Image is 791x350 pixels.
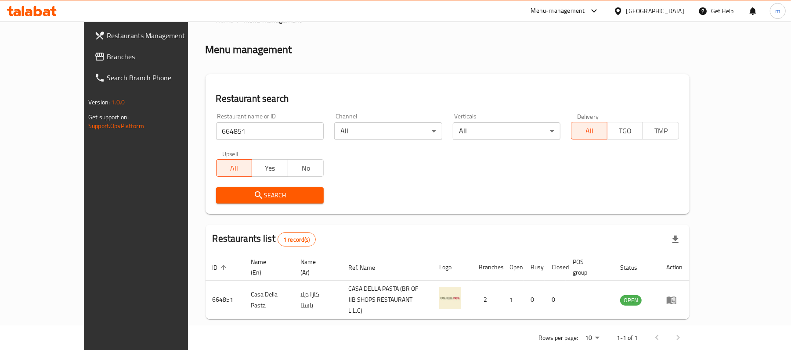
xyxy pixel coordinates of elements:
[278,232,316,246] div: Total records count
[252,159,288,177] button: Yes
[439,287,461,309] img: Casa Della Pasta
[87,67,216,88] a: Search Branch Phone
[216,159,253,177] button: All
[611,125,640,137] span: TGO
[524,254,545,281] th: Busy
[620,262,649,273] span: Status
[472,281,502,319] td: 2
[666,295,683,305] div: Menu
[620,295,642,305] span: OPEN
[571,122,607,139] button: All
[216,92,679,105] h2: Restaurant search
[341,281,432,319] td: CASA DELLA PASTA (BR OF JJB SHOPS RESTAURANT L.L.C)
[432,254,472,281] th: Logo
[206,254,690,319] table: enhanced table
[237,14,240,25] li: /
[292,162,321,175] span: No
[545,281,566,319] td: 0
[216,187,324,204] button: Search
[206,14,234,25] a: Home
[87,46,216,67] a: Branches
[244,281,294,319] td: Casa Della Pasta
[659,254,690,281] th: Action
[502,254,524,281] th: Open
[573,257,603,278] span: POS group
[626,6,684,16] div: [GEOGRAPHIC_DATA]
[88,111,129,123] span: Get support on:
[472,254,502,281] th: Branches
[301,257,331,278] span: Name (Ar)
[87,25,216,46] a: Restaurants Management
[582,332,603,345] div: Rows per page:
[244,14,302,25] span: Menu management
[575,125,604,137] span: All
[213,232,316,246] h2: Restaurants list
[607,122,643,139] button: TGO
[453,122,561,140] div: All
[665,229,686,250] div: Export file
[278,236,315,244] span: 1 record(s)
[222,150,238,157] label: Upsell
[213,262,229,273] span: ID
[206,281,244,319] td: 664851
[617,332,638,343] p: 1-1 of 1
[107,30,209,41] span: Restaurants Management
[107,51,209,62] span: Branches
[647,125,675,137] span: TMP
[107,72,209,83] span: Search Branch Phone
[775,6,780,16] span: m
[206,43,292,57] h2: Menu management
[256,162,285,175] span: Yes
[288,159,324,177] button: No
[111,96,125,108] span: 1.0.0
[88,96,110,108] span: Version:
[294,281,342,319] td: كازا ديلا باستا
[502,281,524,319] td: 1
[334,122,442,140] div: All
[538,332,578,343] p: Rows per page:
[524,281,545,319] td: 0
[545,254,566,281] th: Closed
[216,122,324,140] input: Search for restaurant name or ID..
[88,120,144,132] a: Support.OpsPlatform
[348,262,386,273] span: Ref. Name
[251,257,283,278] span: Name (En)
[220,162,249,175] span: All
[577,113,599,119] label: Delivery
[643,122,679,139] button: TMP
[223,190,317,201] span: Search
[531,6,585,16] div: Menu-management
